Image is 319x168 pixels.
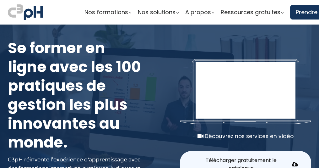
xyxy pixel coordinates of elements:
div: Découvrez nos services en vidéo [180,132,311,141]
span: Nos formations [84,8,128,17]
span: Ressources gratuites [221,8,280,17]
img: logo C3PH [8,3,43,21]
span: A propos [185,8,211,17]
span: Nos solutions [138,8,176,17]
h1: Se former en ligne avec les 100 pratiques de gestion les plus innovantes au monde. [8,39,147,152]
